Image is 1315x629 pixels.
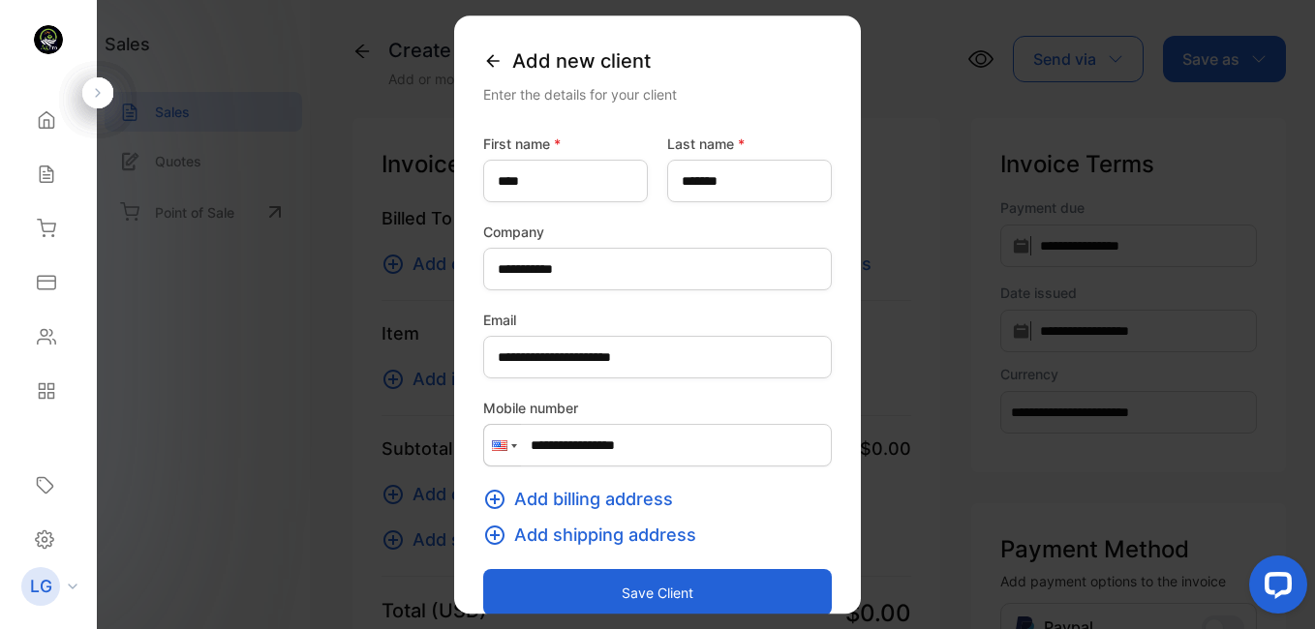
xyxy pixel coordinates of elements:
[30,574,52,599] p: LG
[667,134,832,154] label: Last name
[514,522,696,548] span: Add shipping address
[514,486,673,512] span: Add billing address
[483,398,832,418] label: Mobile number
[483,486,685,512] button: Add billing address
[483,222,832,242] label: Company
[483,522,708,548] button: Add shipping address
[483,84,832,105] div: Enter the details for your client
[483,134,648,154] label: First name
[512,46,651,75] span: Add new client
[34,25,63,54] img: logo
[1234,548,1315,629] iframe: LiveChat chat widget
[484,425,521,465] div: United States: + 1
[483,569,832,615] button: Save client
[483,310,832,330] label: Email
